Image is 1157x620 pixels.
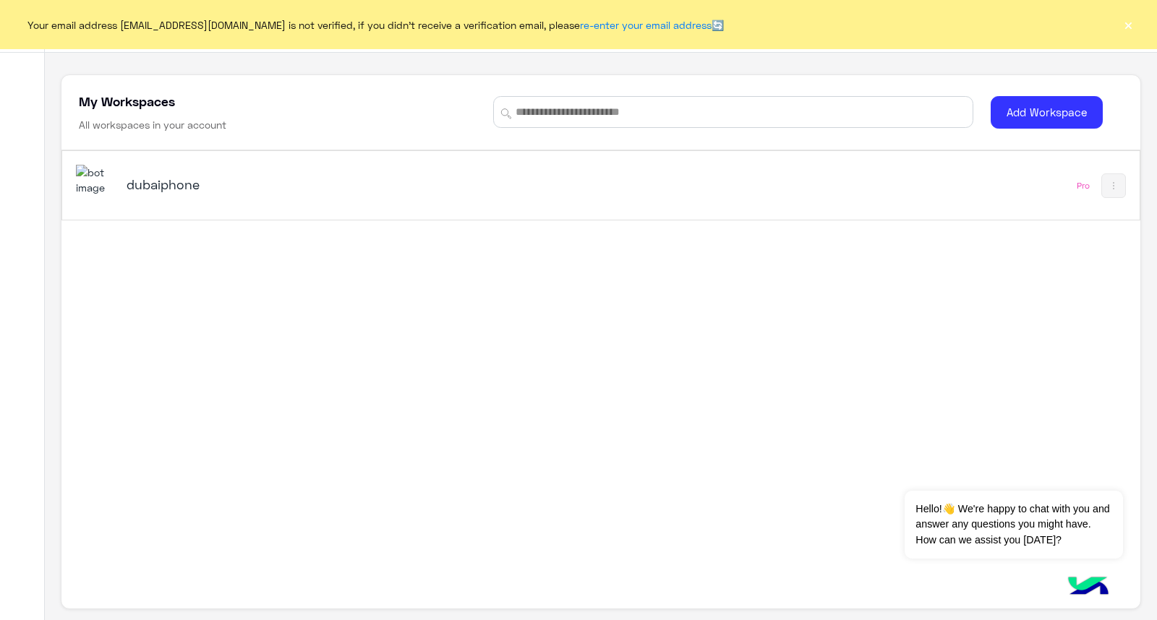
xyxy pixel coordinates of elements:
img: hulul-logo.png [1063,562,1114,613]
h5: My Workspaces [79,92,175,110]
h6: All workspaces in your account [79,118,226,132]
div: Pro [1077,180,1090,191]
span: Hello!👋 We're happy to chat with you and answer any questions you might have. How can we assist y... [905,491,1122,559]
span: Your email address [EMAIL_ADDRESS][DOMAIN_NAME] is not verified, if you didn't receive a verifica... [27,17,724,33]
button: Add Workspace [991,96,1103,129]
a: re-enter your email address [580,19,712,31]
h5: dubaiphone [127,176,505,193]
button: × [1121,17,1135,32]
img: 1403182699927242 [76,165,115,196]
